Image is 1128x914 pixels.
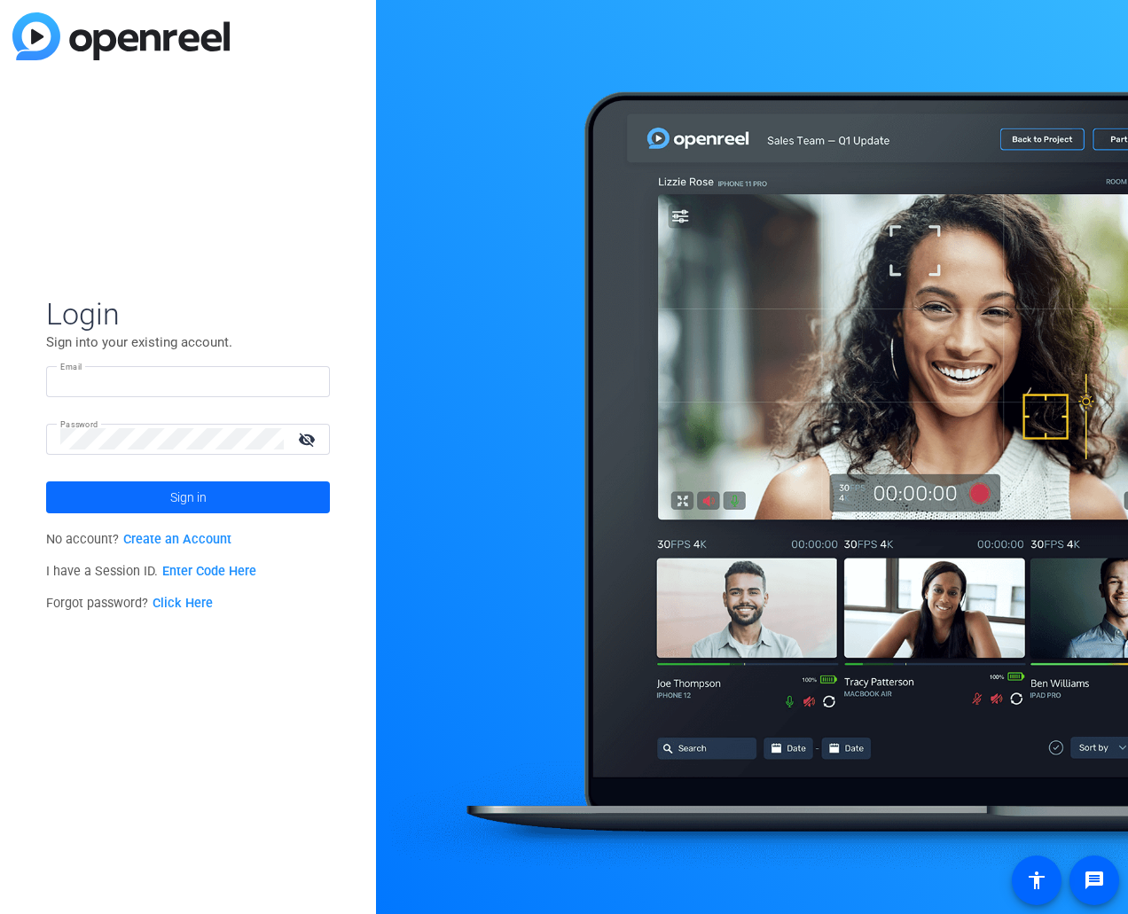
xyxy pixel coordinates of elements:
a: Enter Code Here [162,564,256,579]
a: Create an Account [123,532,231,547]
span: Forgot password? [46,596,213,611]
input: Enter Email Address [60,371,316,392]
span: Sign in [170,475,207,519]
mat-icon: visibility_off [287,426,330,452]
mat-label: Email [60,362,82,371]
mat-label: Password [60,419,98,429]
span: I have a Session ID. [46,564,256,579]
img: blue-gradient.svg [12,12,230,60]
mat-icon: message [1084,870,1105,891]
p: Sign into your existing account. [46,332,330,352]
mat-icon: accessibility [1026,870,1047,891]
span: No account? [46,532,231,547]
span: Login [46,295,330,332]
a: Click Here [153,596,213,611]
button: Sign in [46,481,330,513]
